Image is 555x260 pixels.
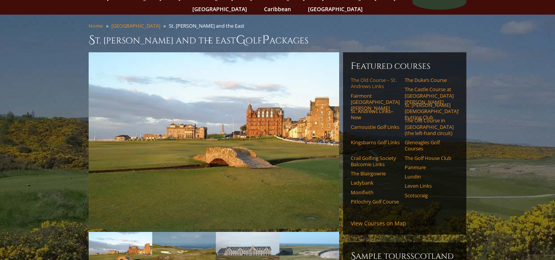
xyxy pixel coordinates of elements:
a: [GEOGRAPHIC_DATA] [188,3,251,15]
a: Panmure [405,164,454,170]
a: Gleneagles Golf Courses [405,139,454,152]
a: Kingsbarns Golf Links [351,139,400,145]
a: Carnoustie Golf Links [351,124,400,130]
a: The Duke’s Course [405,77,454,83]
a: The Old Course – St. Andrews Links [351,77,400,90]
a: Caribbean [260,3,295,15]
a: St. Andrews Links–New [351,108,400,121]
a: View Courses on Map [351,220,406,227]
a: The Old Course in [GEOGRAPHIC_DATA] (the left-hand circuit) [405,117,454,136]
h6: Featured Courses [351,60,459,72]
a: Monifieth [351,189,400,195]
a: Lundin [405,173,454,180]
a: Leven Links [405,183,454,189]
li: St. [PERSON_NAME] and the East [169,22,247,29]
a: The Castle Course at [GEOGRAPHIC_DATA][PERSON_NAME] [405,86,454,105]
span: P [262,32,269,48]
a: Ladybank [351,180,400,186]
a: Fairmont [GEOGRAPHIC_DATA][PERSON_NAME] [351,93,400,112]
h1: St. [PERSON_NAME] and the East olf ackages [89,32,466,48]
a: Pitlochry Golf Course [351,198,400,205]
a: Scotscraig [405,192,454,198]
a: [GEOGRAPHIC_DATA] [304,3,367,15]
a: Crail Golfing Society Balcomie Links [351,155,400,168]
a: The Blairgowrie [351,170,400,177]
a: St. [PERSON_NAME] [DEMOGRAPHIC_DATA]’ Putting Club [405,102,454,121]
span: G [236,32,246,48]
a: Home [89,22,103,29]
a: The Golf House Club [405,155,454,161]
a: [GEOGRAPHIC_DATA] [111,22,160,29]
